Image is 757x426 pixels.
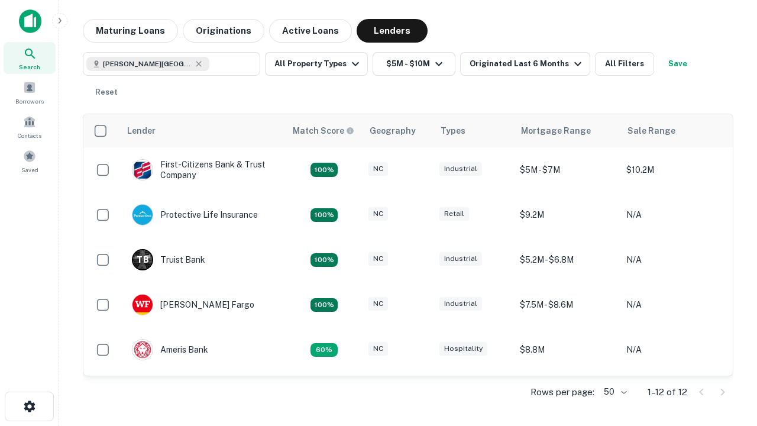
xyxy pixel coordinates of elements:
[460,52,590,76] button: Originated Last 6 Months
[4,76,56,108] a: Borrowers
[514,327,620,372] td: $8.8M
[439,297,482,311] div: Industrial
[373,52,455,76] button: $5M - $10M
[132,295,153,315] img: picture
[514,192,620,237] td: $9.2M
[441,124,465,138] div: Types
[132,204,258,225] div: Protective Life Insurance
[132,249,205,270] div: Truist Bank
[132,159,274,180] div: First-citizens Bank & Trust Company
[620,192,727,237] td: N/A
[269,19,352,43] button: Active Loans
[15,96,44,106] span: Borrowers
[363,114,434,147] th: Geography
[368,252,388,266] div: NC
[132,294,254,315] div: [PERSON_NAME] Fargo
[310,298,338,312] div: Matching Properties: 2, hasApolloMatch: undefined
[648,385,687,399] p: 1–12 of 12
[310,163,338,177] div: Matching Properties: 2, hasApolloMatch: undefined
[137,254,148,266] p: T B
[595,52,654,76] button: All Filters
[83,19,178,43] button: Maturing Loans
[698,293,757,350] iframe: Chat Widget
[439,252,482,266] div: Industrial
[368,162,388,176] div: NC
[88,80,125,104] button: Reset
[514,372,620,417] td: $9.2M
[620,372,727,417] td: N/A
[21,165,38,175] span: Saved
[514,282,620,327] td: $7.5M - $8.6M
[19,62,40,72] span: Search
[293,124,352,137] h6: Match Score
[19,9,41,33] img: capitalize-icon.png
[368,207,388,221] div: NC
[368,297,388,311] div: NC
[620,147,727,192] td: $10.2M
[293,124,354,137] div: Capitalize uses an advanced AI algorithm to match your search with the best lender. The match sco...
[620,237,727,282] td: N/A
[368,342,388,356] div: NC
[439,342,487,356] div: Hospitality
[514,237,620,282] td: $5.2M - $6.8M
[310,253,338,267] div: Matching Properties: 3, hasApolloMatch: undefined
[620,327,727,372] td: N/A
[599,383,629,401] div: 50
[514,147,620,192] td: $5M - $7M
[310,208,338,222] div: Matching Properties: 2, hasApolloMatch: undefined
[310,343,338,357] div: Matching Properties: 1, hasApolloMatch: undefined
[183,19,264,43] button: Originations
[439,162,482,176] div: Industrial
[659,52,697,76] button: Save your search to get updates of matches that match your search criteria.
[514,114,620,147] th: Mortgage Range
[103,59,192,69] span: [PERSON_NAME][GEOGRAPHIC_DATA], [GEOGRAPHIC_DATA]
[127,124,156,138] div: Lender
[530,385,594,399] p: Rows per page:
[627,124,675,138] div: Sale Range
[132,339,208,360] div: Ameris Bank
[4,42,56,74] a: Search
[132,205,153,225] img: picture
[370,124,416,138] div: Geography
[265,52,368,76] button: All Property Types
[132,160,153,180] img: picture
[439,207,469,221] div: Retail
[132,340,153,360] img: picture
[470,57,585,71] div: Originated Last 6 Months
[620,114,727,147] th: Sale Range
[434,114,514,147] th: Types
[521,124,591,138] div: Mortgage Range
[120,114,286,147] th: Lender
[620,282,727,327] td: N/A
[4,145,56,177] a: Saved
[18,131,41,140] span: Contacts
[4,111,56,143] a: Contacts
[357,19,428,43] button: Lenders
[286,114,363,147] th: Capitalize uses an advanced AI algorithm to match your search with the best lender. The match sco...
